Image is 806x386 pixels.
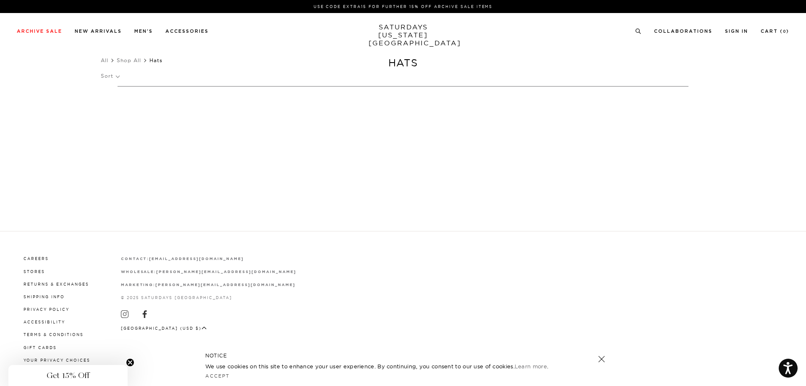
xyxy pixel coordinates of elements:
[17,29,62,34] a: Archive Sale
[149,256,243,261] a: [EMAIL_ADDRESS][DOMAIN_NAME]
[134,29,153,34] a: Men's
[101,66,119,86] p: Sort
[24,282,89,286] a: Returns & Exchanges
[121,325,207,331] button: [GEOGRAPHIC_DATA] (USD $)
[205,352,601,360] h5: NOTICE
[761,29,789,34] a: Cart (0)
[24,294,65,299] a: Shipping Info
[101,57,108,63] a: All
[515,363,547,370] a: Learn more
[205,373,230,379] a: Accept
[24,256,49,261] a: Careers
[783,30,786,34] small: 0
[24,358,90,362] a: Your privacy choices
[121,257,149,261] strong: contact:
[654,29,712,34] a: Collaborations
[725,29,748,34] a: Sign In
[156,270,296,274] strong: [PERSON_NAME][EMAIL_ADDRESS][DOMAIN_NAME]
[24,332,84,337] a: Terms & Conditions
[121,294,296,301] p: © 2025 Saturdays [GEOGRAPHIC_DATA]
[20,3,786,10] p: Use Code EXTRA15 for Further 15% Off Archive Sale Items
[24,269,45,274] a: Stores
[165,29,209,34] a: Accessories
[8,365,128,386] div: Get 15% OffClose teaser
[117,57,141,63] a: Shop All
[24,307,69,312] a: Privacy Policy
[205,362,571,370] p: We use cookies on this site to enhance your user experience. By continuing, you consent to our us...
[369,23,438,47] a: SATURDAYS[US_STATE][GEOGRAPHIC_DATA]
[126,358,134,367] button: Close teaser
[156,269,296,274] a: [PERSON_NAME][EMAIL_ADDRESS][DOMAIN_NAME]
[121,283,156,287] strong: marketing:
[155,282,295,287] a: [PERSON_NAME][EMAIL_ADDRESS][DOMAIN_NAME]
[75,29,122,34] a: New Arrivals
[24,345,57,350] a: Gift Cards
[155,283,295,287] strong: [PERSON_NAME][EMAIL_ADDRESS][DOMAIN_NAME]
[121,270,157,274] strong: wholesale:
[24,320,65,324] a: Accessibility
[149,57,162,63] span: Hats
[47,370,89,381] span: Get 15% Off
[149,257,243,261] strong: [EMAIL_ADDRESS][DOMAIN_NAME]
